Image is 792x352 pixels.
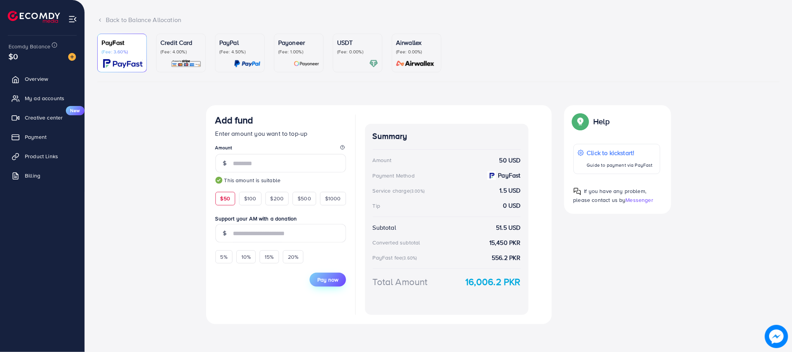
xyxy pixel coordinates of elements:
[6,91,79,106] a: My ad accounts
[765,325,788,348] img: image
[219,49,260,55] p: (Fee: 4.50%)
[244,195,257,202] span: $100
[171,59,201,68] img: card
[369,59,378,68] img: card
[8,11,60,23] img: logo
[278,49,319,55] p: (Fee: 1.00%)
[317,276,338,284] span: Pay now
[465,275,521,289] strong: 16,006.2 PKR
[402,255,417,261] small: (3.60%)
[220,253,227,261] span: 5%
[573,188,581,195] img: Popup guide
[373,223,396,232] div: Subtotal
[215,177,222,184] img: guide
[102,38,143,47] p: PayFast
[498,171,521,180] strong: PayFast
[410,188,425,194] small: (3.00%)
[288,253,298,261] span: 20%
[215,114,253,126] h3: Add fund
[215,144,346,154] legend: Amount
[215,129,346,138] p: Enter amount you want to top-up
[310,273,346,287] button: Pay now
[25,133,46,141] span: Payment
[102,49,143,55] p: (Fee: 3.60%)
[278,38,319,47] p: Payoneer
[68,15,77,24] img: menu
[68,53,76,61] img: image
[9,43,50,50] span: Ecomdy Balance
[373,275,428,289] div: Total Amount
[499,156,521,165] strong: 50 USD
[6,168,79,183] a: Billing
[373,187,427,195] div: Service charge
[220,195,230,202] span: $50
[373,156,392,164] div: Amount
[9,51,18,62] span: $0
[594,117,610,126] p: Help
[492,253,520,262] strong: 556.2 PKR
[487,171,496,180] img: payment
[489,238,521,247] strong: 15,450 PKR
[373,202,380,210] div: Tip
[6,129,79,145] a: Payment
[373,254,420,261] div: PayFast fee
[573,114,587,128] img: Popup guide
[103,59,143,68] img: card
[294,59,319,68] img: card
[219,38,260,47] p: PayPal
[160,49,201,55] p: (Fee: 4.00%)
[587,161,653,170] p: Guide to payment via PayFast
[6,149,79,164] a: Product Links
[234,59,260,68] img: card
[337,49,378,55] p: (Fee: 0.00%)
[373,132,521,141] h4: Summary
[241,253,251,261] span: 10%
[215,215,346,222] label: Support your AM with a donation
[373,172,415,179] div: Payment Method
[6,71,79,87] a: Overview
[394,59,437,68] img: card
[6,110,79,125] a: Creative centerNew
[337,38,378,47] p: USDT
[626,196,653,204] span: Messenger
[97,15,780,24] div: Back to Balance Allocation
[66,106,84,115] span: New
[396,38,437,47] p: Airwallex
[325,195,341,202] span: $1000
[25,172,40,179] span: Billing
[496,223,520,232] strong: 51.5 USD
[215,176,346,184] small: This amount is suitable
[373,239,420,246] div: Converted subtotal
[500,186,521,195] strong: 1.5 USD
[25,75,48,83] span: Overview
[396,49,437,55] p: (Fee: 0.00%)
[503,201,521,210] strong: 0 USD
[25,114,63,121] span: Creative center
[298,195,311,202] span: $500
[25,152,58,160] span: Product Links
[265,253,274,261] span: 15%
[160,38,201,47] p: Credit Card
[270,195,284,202] span: $200
[25,94,64,102] span: My ad accounts
[573,187,647,204] span: If you have any problem, please contact us by
[587,148,653,157] p: Click to kickstart!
